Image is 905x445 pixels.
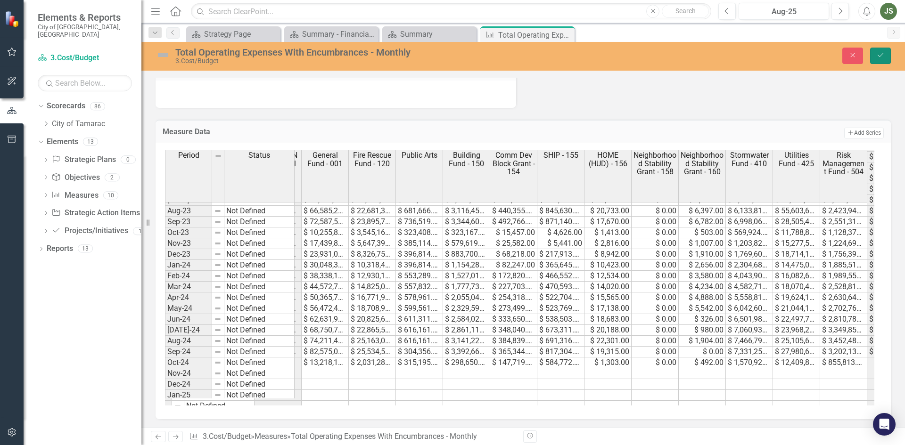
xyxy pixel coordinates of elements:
td: Not Defined [224,217,295,227]
td: $ 611,311.00 [396,314,443,325]
td: $ 2,656.00 [679,260,726,271]
td: Oct-24 [165,357,212,368]
td: $ 18,708,938.00 [349,303,396,314]
td: Not Defined [224,368,295,379]
td: $ 12,409,849.00 [773,357,820,368]
td: $ 227,703.00 [490,282,537,292]
td: May-24 [165,303,212,314]
td: $ 66,585,274.00 [302,206,349,217]
td: $ 14,825,086.00 [349,282,396,292]
span: Elements & Reports [38,12,132,23]
td: [DATE]-24 [165,325,212,336]
td: $ 17,670.00 [584,217,632,227]
td: $ 19,315.00 [584,347,632,357]
td: $ 62,631,987.00 [302,314,349,325]
div: 3.Cost/Budget [175,57,568,65]
span: Public Arts [402,151,437,160]
td: $ 503.00 [679,227,726,238]
a: Measures [51,190,98,201]
td: $ 6,998,069.00 [726,217,773,227]
td: $ 68,218.00 [490,249,537,260]
img: 8DAGhfEEPCf229AAAAAElFTkSuQmCC [214,391,222,399]
td: $ 0.00 [632,336,679,347]
td: $ 6,782.00 [679,217,726,227]
td: $ 557,832.00 [396,282,443,292]
input: Search Below... [38,75,132,91]
td: $ 365,645.00 [537,260,584,271]
td: $ 1,203,824.00 [726,238,773,249]
td: $ 14,020.00 [584,282,632,292]
span: Status [248,151,270,160]
td: $ 14,475,043.00 [773,260,820,271]
td: Not Defined [224,303,295,314]
td: $ 599,561.00 [396,303,443,314]
td: $ 25,534,550.00 [349,347,396,357]
td: $ 5,647,391.00 [349,238,396,249]
td: $ 28,505,496.00 [773,217,820,227]
td: $ 1,007.00 [679,238,726,249]
span: General Fund - 001 [304,151,346,168]
td: $ 6,397.00 [679,206,726,217]
td: $ 3,580.00 [679,271,726,282]
td: $ 27,980,634.00 [773,347,820,357]
button: Aug-25 [739,3,829,20]
a: City of Tamarac [52,119,141,129]
td: $ 4,582,719.00 [726,282,773,292]
td: $ 17,138.00 [584,303,632,314]
td: $ 15,565.00 [584,292,632,303]
a: Reports [47,243,73,254]
img: 8DAGhfEEPCf229AAAAAElFTkSuQmCC [214,348,222,356]
td: $ 440,355.00 [490,206,537,217]
td: $ 22,301.00 [584,336,632,347]
td: $ 3,344,602.00 [443,217,490,227]
td: $ 470,593.00 [537,282,584,292]
a: 3.Cost/Budget [38,53,132,64]
td: $ 691,316.00 [537,336,584,347]
td: $ 18,714,166.00 [773,249,820,260]
td: $ 681,666.00 [396,206,443,217]
td: $ 1,769,600.00 [726,249,773,260]
button: JS [880,3,897,20]
td: $ 22,497,795.00 [773,314,820,325]
a: Strategic Action Items [51,208,140,218]
span: Search [675,7,696,15]
img: 8DAGhfEEPCf229AAAAAElFTkSuQmCC [214,251,222,258]
td: Not Defined [224,379,295,390]
td: $ 3,392,664.00 [443,347,490,357]
a: Strategic Plans [51,154,115,165]
td: $ 8,326,750.00 [349,249,396,260]
td: $ 0.00 [632,238,679,249]
a: Projects/Initiatives [51,226,128,236]
td: $ 298,650.00 [443,357,490,368]
td: $ 10,255,846.00 [302,227,349,238]
div: Aug-25 [742,6,826,17]
td: $ 348,040.00 [490,325,537,336]
td: $ 7,466,790.00 [726,336,773,347]
input: Search ClearPoint... [191,3,711,20]
td: $ 616,161.00 [396,336,443,347]
td: $ 5,558,815.00 [726,292,773,303]
td: $ 10,423.00 [584,260,632,271]
td: $ 3,349,856.00 [820,325,867,336]
td: $ 673,311.00 [537,325,584,336]
td: $ 2,810,788.00 [820,314,867,325]
td: Sep-23 [165,217,212,227]
td: Aug-23 [165,206,212,217]
div: Total Operating Expenses With Encumbrances - Monthly [175,47,568,57]
td: $ 736,519.00 [396,217,443,227]
td: $ 6,501,980.00 [726,314,773,325]
td: $ 0.00 [632,325,679,336]
td: Not Defined [224,271,295,282]
img: 8DAGhfEEPCf229AAAAAElFTkSuQmCC [214,207,222,215]
td: $ 2,584,028.00 [443,314,490,325]
td: $ 1,989,552.00 [820,271,867,282]
td: Not Defined [224,314,295,325]
td: $ 82,575,049.00 [302,347,349,357]
td: $ 0.00 [632,357,679,368]
small: City of [GEOGRAPHIC_DATA], [GEOGRAPHIC_DATA] [38,23,132,39]
td: $ 365,344.00 [490,347,537,357]
td: $ 1,570,920.00 [726,357,773,368]
div: Summary [400,28,474,40]
td: $ 2,329,598.00 [443,303,490,314]
td: Dec-24 [165,379,212,390]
